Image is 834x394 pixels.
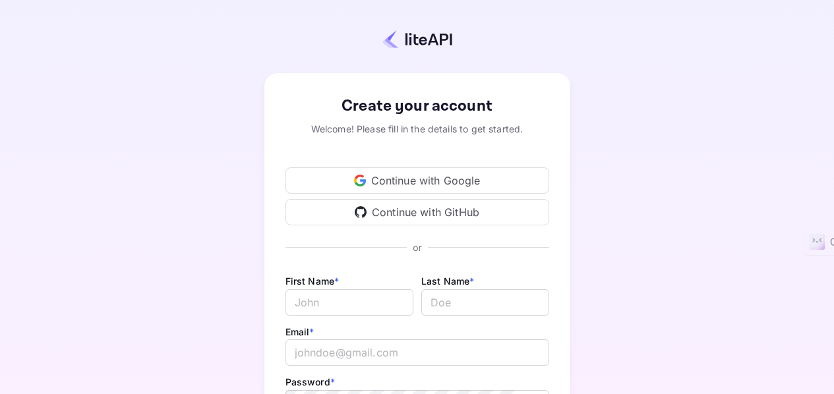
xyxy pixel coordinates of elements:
div: Welcome! Please fill in the details to get started. [285,122,549,136]
img: liteapi [382,30,452,49]
input: Doe [421,289,549,316]
input: John [285,289,413,316]
label: Password [285,376,335,387]
label: First Name [285,275,340,287]
input: johndoe@gmail.com [285,339,549,366]
label: Email [285,326,314,337]
label: Last Name [421,275,475,287]
div: Continue with GitHub [285,199,549,225]
div: Continue with Google [285,167,549,194]
div: Create your account [285,94,549,118]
